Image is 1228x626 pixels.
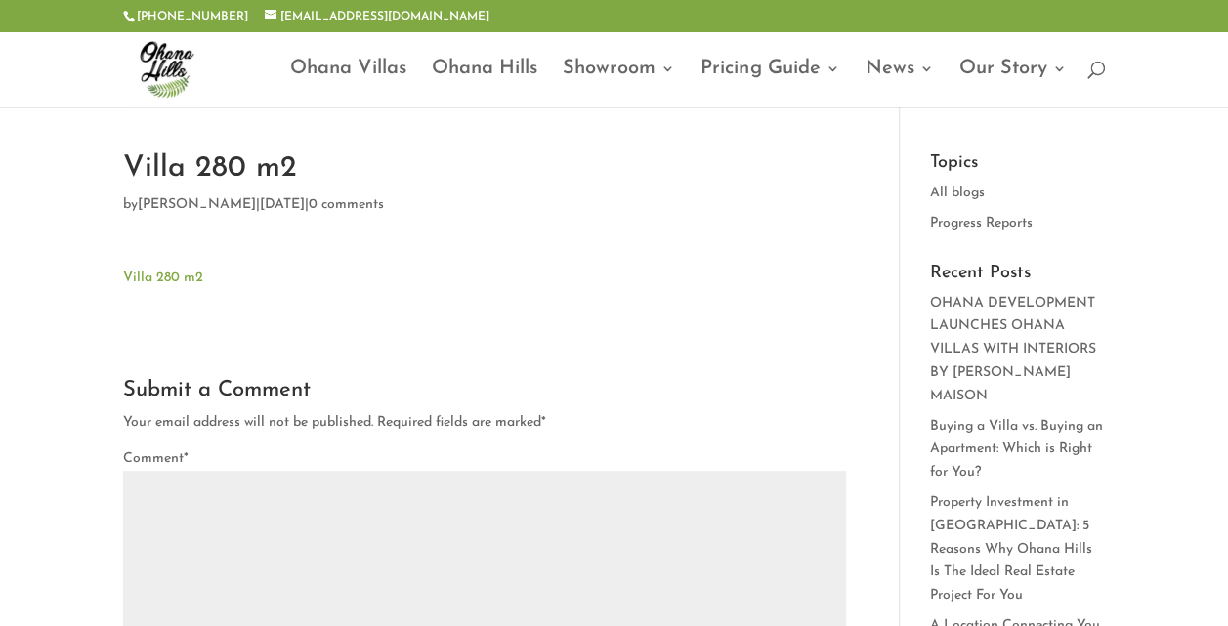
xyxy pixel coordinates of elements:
a: Villa 280 m2 [123,271,203,285]
a: Ohana Villas [290,62,406,107]
span: Submit a Comment [123,379,311,401]
a: Pricing Guide [700,62,839,107]
a: Property Investment in [GEOGRAPHIC_DATA]: 5 Reasons Why Ohana Hills Is The Ideal Real Estate Proj... [929,495,1091,603]
h4: Recent Posts [929,265,1105,292]
a: [PHONE_NUMBER] [137,11,248,22]
a: 0 comments [309,197,384,212]
a: Buying a Villa vs. Buying an Apartment: Which is Right for You? [929,419,1102,480]
a: News [865,62,933,107]
a: Ohana Hills [432,62,537,107]
label: Comment [123,451,189,466]
span: Your email address will not be published. [123,415,373,430]
h4: Topics [929,154,1105,182]
span: Required fields are marked [377,415,546,430]
a: [EMAIL_ADDRESS][DOMAIN_NAME] [265,11,489,22]
span: [DATE] [260,197,305,212]
a: All blogs [929,186,984,200]
a: Our Story [958,62,1066,107]
p: by | | [123,193,846,231]
a: OHANA DEVELOPMENT LAUNCHES OHANA VILLAS WITH INTERIORS BY [PERSON_NAME] MAISON [929,296,1095,403]
a: Showroom [563,62,675,107]
h1: Villa 280 m2 [123,154,846,193]
a: Progress Reports [929,216,1032,230]
img: ohana-hills [127,29,205,107]
a: [PERSON_NAME] [138,197,256,212]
